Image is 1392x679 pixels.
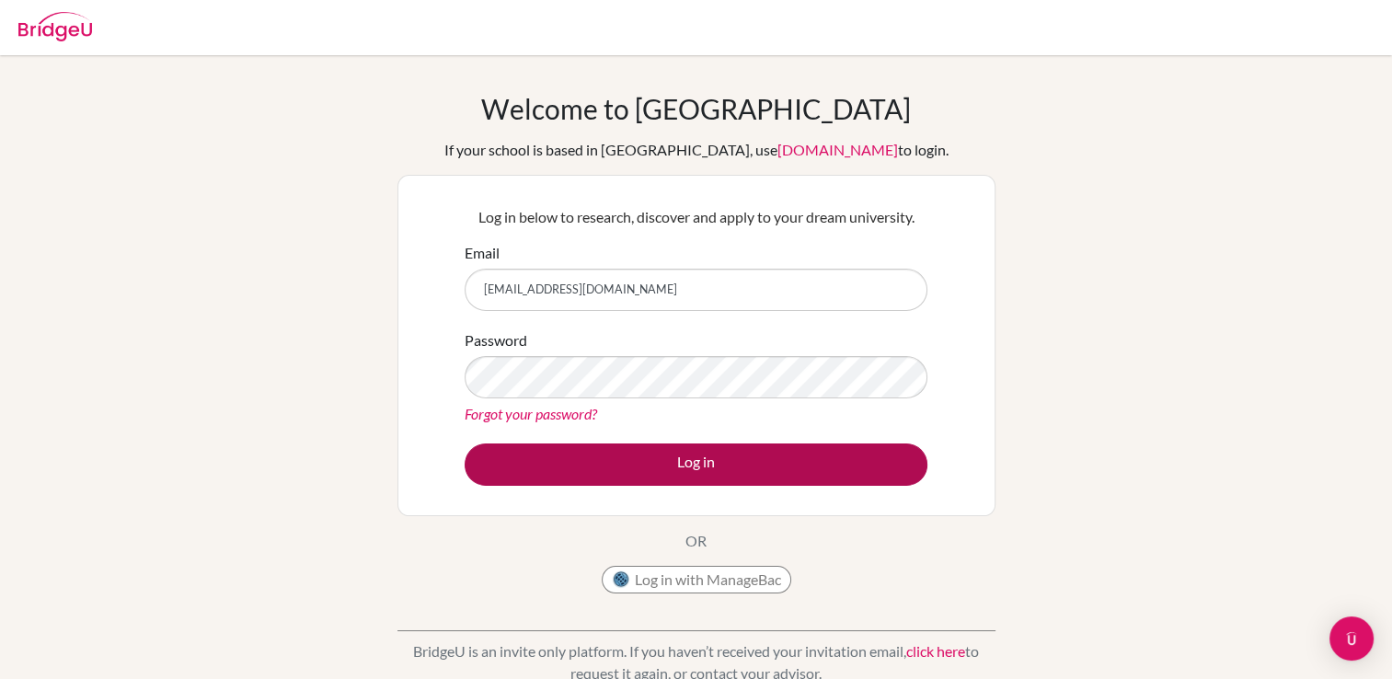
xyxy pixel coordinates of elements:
a: click here [906,642,965,660]
p: OR [685,530,707,552]
p: Log in below to research, discover and apply to your dream university. [465,206,927,228]
h1: Welcome to [GEOGRAPHIC_DATA] [481,92,911,125]
a: [DOMAIN_NAME] [777,141,898,158]
a: Forgot your password? [465,405,597,422]
button: Log in with ManageBac [602,566,791,593]
img: Bridge-U [18,12,92,41]
div: If your school is based in [GEOGRAPHIC_DATA], use to login. [444,139,949,161]
label: Email [465,242,500,264]
div: Open Intercom Messenger [1329,616,1374,661]
button: Log in [465,443,927,486]
label: Password [465,329,527,351]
